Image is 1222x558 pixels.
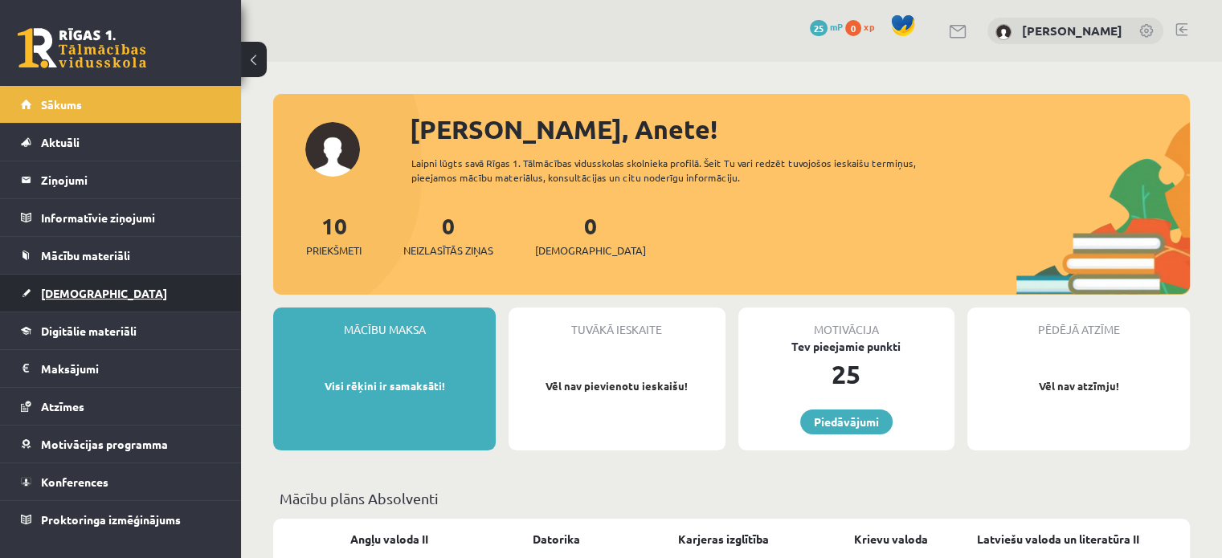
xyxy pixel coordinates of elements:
[273,308,496,338] div: Mācību maksa
[800,409,893,434] a: Piedāvājumi
[854,531,928,548] a: Krievu valoda
[533,531,580,548] a: Datorika
[21,199,221,236] a: Informatīvie ziņojumi
[41,324,137,338] span: Digitālie materiāli
[41,512,181,527] span: Proktoringa izmēģinājums
[21,350,221,387] a: Maksājumi
[21,388,221,425] a: Atzīmes
[21,463,221,500] a: Konferences
[830,20,843,33] span: mP
[306,211,362,259] a: 10Priekšmeti
[281,378,488,394] p: Visi rēķini ir samaksāti!
[535,242,646,259] span: [DEMOGRAPHIC_DATA]
[350,531,428,548] a: Angļu valoda II
[18,28,146,68] a: Rīgas 1. Tālmācības vidusskola
[411,156,962,185] div: Laipni lūgts savā Rīgas 1. Tālmācības vidusskolas skolnieka profilā. Šeit Tu vari redzēt tuvojošo...
[41,248,130,263] span: Mācību materiāli
[41,135,80,149] span: Aktuāli
[410,110,1190,149] div: [PERSON_NAME], Anete!
[41,350,221,387] legend: Maksājumi
[810,20,828,36] span: 25
[21,501,221,538] a: Proktoringa izmēģinājums
[517,378,717,394] p: Vēl nav pievienotu ieskaišu!
[41,97,82,112] span: Sākums
[41,475,108,489] span: Konferences
[864,20,874,33] span: xp
[975,378,1182,394] p: Vēl nav atzīmju!
[845,20,861,36] span: 0
[21,124,221,161] a: Aktuāli
[21,275,221,312] a: [DEMOGRAPHIC_DATA]
[403,211,493,259] a: 0Neizlasītās ziņas
[403,242,493,259] span: Neizlasītās ziņas
[280,487,1183,509] p: Mācību plāns Absolventi
[21,161,221,198] a: Ziņojumi
[21,237,221,274] a: Mācību materiāli
[738,308,954,338] div: Motivācija
[41,286,167,300] span: [DEMOGRAPHIC_DATA]
[1022,22,1122,39] a: [PERSON_NAME]
[967,308,1190,338] div: Pēdējā atzīme
[810,20,843,33] a: 25 mP
[21,86,221,123] a: Sākums
[535,211,646,259] a: 0[DEMOGRAPHIC_DATA]
[41,399,84,413] span: Atzīmes
[738,338,954,355] div: Tev pieejamie punkti
[678,531,769,548] a: Karjeras izglītība
[41,161,221,198] legend: Ziņojumi
[977,531,1139,548] a: Latviešu valoda un literatūra II
[41,199,221,236] legend: Informatīvie ziņojumi
[21,426,221,462] a: Motivācijas programma
[995,24,1012,40] img: Anete Mote
[306,242,362,259] span: Priekšmeti
[41,437,168,451] span: Motivācijas programma
[509,308,725,338] div: Tuvākā ieskaite
[845,20,882,33] a: 0 xp
[738,355,954,393] div: 25
[21,312,221,349] a: Digitālie materiāli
